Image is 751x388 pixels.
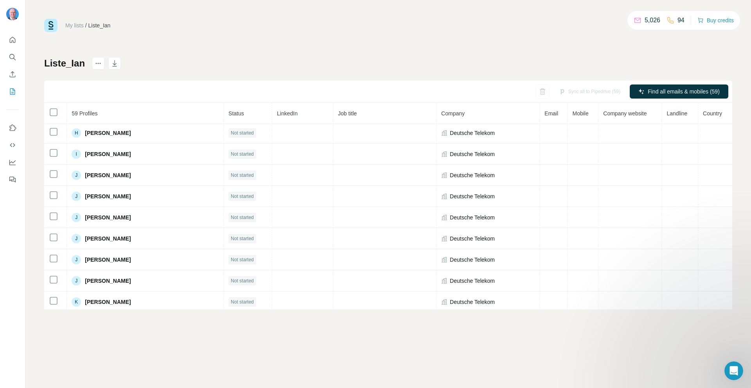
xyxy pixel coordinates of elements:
[85,256,131,264] span: [PERSON_NAME]
[6,67,19,81] button: Enrich CSV
[6,155,19,169] button: Dashboard
[450,298,495,306] span: Deutsche Telekom
[72,213,81,222] div: J
[85,150,131,158] span: [PERSON_NAME]
[450,214,495,221] span: Deutsche Telekom
[231,298,254,305] span: Not started
[6,172,19,187] button: Feedback
[72,171,81,180] div: J
[72,297,81,307] div: K
[677,16,685,25] p: 94
[724,361,743,380] iframe: Intercom live chat
[441,110,465,117] span: Company
[72,110,97,117] span: 59 Profiles
[231,277,254,284] span: Not started
[697,15,734,26] button: Buy credits
[72,149,81,159] div: I
[85,192,131,200] span: [PERSON_NAME]
[85,277,131,285] span: [PERSON_NAME]
[6,50,19,64] button: Search
[450,256,495,264] span: Deutsche Telekom
[231,151,254,158] span: Not started
[572,110,588,117] span: Mobile
[85,22,87,29] li: /
[450,277,495,285] span: Deutsche Telekom
[85,129,131,137] span: [PERSON_NAME]
[231,129,254,137] span: Not started
[85,171,131,179] span: [PERSON_NAME]
[450,129,495,137] span: Deutsche Telekom
[667,110,687,117] span: Landline
[603,110,647,117] span: Company website
[544,110,558,117] span: Email
[85,298,131,306] span: [PERSON_NAME]
[703,110,722,117] span: Country
[231,256,254,263] span: Not started
[645,16,660,25] p: 5,026
[648,88,720,95] span: Find all emails & mobiles (59)
[6,33,19,47] button: Quick start
[231,193,254,200] span: Not started
[231,235,254,242] span: Not started
[228,110,244,117] span: Status
[630,84,728,99] button: Find all emails & mobiles (59)
[85,235,131,242] span: [PERSON_NAME]
[85,214,131,221] span: [PERSON_NAME]
[65,22,84,29] a: My lists
[450,235,495,242] span: Deutsche Telekom
[6,84,19,99] button: My lists
[6,121,19,135] button: Use Surfe on LinkedIn
[72,128,81,138] div: H
[6,138,19,152] button: Use Surfe API
[72,276,81,286] div: J
[72,192,81,201] div: J
[450,150,495,158] span: Deutsche Telekom
[72,234,81,243] div: J
[92,57,104,70] button: actions
[231,172,254,179] span: Not started
[277,110,298,117] span: LinkedIn
[72,255,81,264] div: J
[44,57,85,70] h1: Liste_Ian
[450,171,495,179] span: Deutsche Telekom
[6,8,19,20] img: Avatar
[450,192,495,200] span: Deutsche Telekom
[231,214,254,221] span: Not started
[338,110,357,117] span: Job title
[44,19,57,32] img: Surfe Logo
[88,22,111,29] div: Liste_Ian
